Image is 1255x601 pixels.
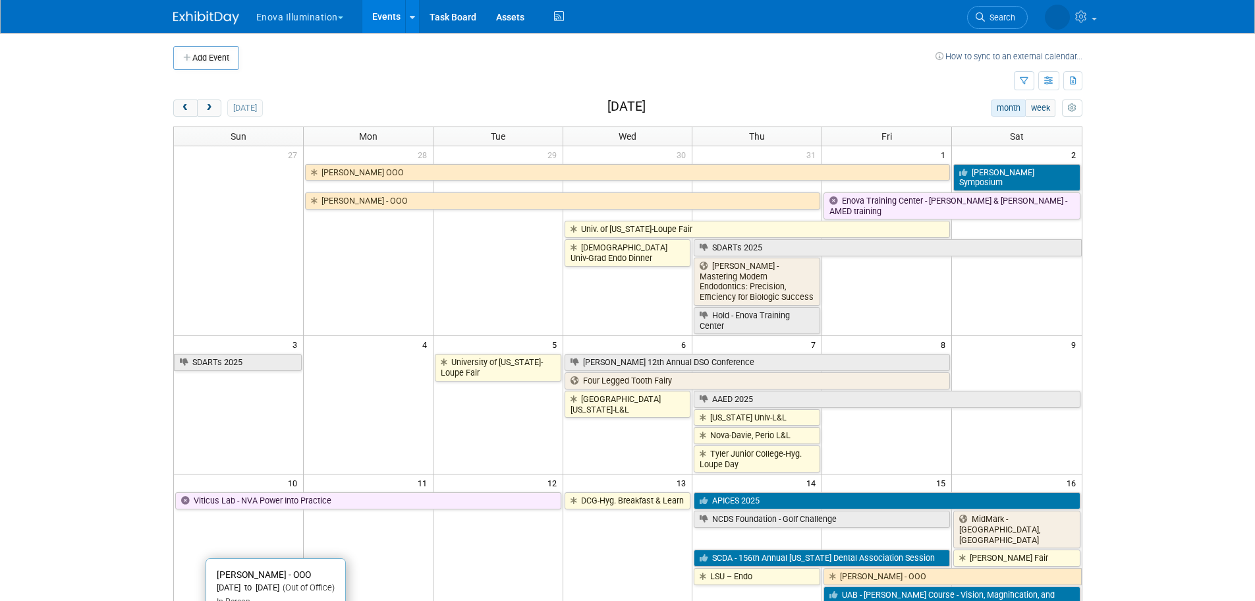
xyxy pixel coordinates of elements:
[675,474,692,491] span: 13
[694,258,820,306] a: [PERSON_NAME] - Mastering Modern Endodontics: Precision, Efficiency for Biologic Success
[305,164,950,181] a: [PERSON_NAME] OOO
[291,336,303,353] span: 3
[217,583,335,594] div: [DATE] to [DATE]
[749,131,765,142] span: Thu
[694,239,1081,256] a: SDARTs 2025
[823,568,1081,585] a: [PERSON_NAME] - OOO
[565,239,691,266] a: [DEMOGRAPHIC_DATA] Univ-Grad Endo Dinner
[967,6,1028,29] a: Search
[1045,5,1070,30] img: Sarah Swinick
[421,336,433,353] span: 4
[1025,100,1055,117] button: week
[416,146,433,163] span: 28
[935,474,951,491] span: 15
[694,409,820,426] a: [US_STATE] Univ-L&L
[173,46,239,70] button: Add Event
[279,583,335,592] span: (Out of Office)
[565,354,951,371] a: [PERSON_NAME] 12th Annual DSO Conference
[231,131,246,142] span: Sun
[1062,100,1082,117] button: myCustomButton
[435,354,561,381] a: University of [US_STATE]-Loupe Fair
[546,474,563,491] span: 12
[823,192,1080,219] a: Enova Training Center - [PERSON_NAME] & [PERSON_NAME] - AMED training
[287,146,303,163] span: 27
[694,492,1080,509] a: APICES 2025
[565,492,691,509] a: DCG-Hyg. Breakfast & Learn
[1065,474,1082,491] span: 16
[805,474,822,491] span: 14
[953,511,1080,548] a: MidMark - [GEOGRAPHIC_DATA], [GEOGRAPHIC_DATA]
[175,492,561,509] a: Viticus Lab - NVA Power Into Practice
[416,474,433,491] span: 11
[546,146,563,163] span: 29
[1070,336,1082,353] span: 9
[607,100,646,114] h2: [DATE]
[694,550,950,567] a: SCDA - 156th Annual [US_STATE] Dental Association Session
[174,354,302,371] a: SDARTs 2025
[805,146,822,163] span: 31
[173,11,239,24] img: ExhibitDay
[287,474,303,491] span: 10
[881,131,892,142] span: Fri
[565,391,691,418] a: [GEOGRAPHIC_DATA][US_STATE]-L&L
[694,445,820,472] a: Tyler Junior College-Hyg. Loupe Day
[551,336,563,353] span: 5
[953,164,1080,191] a: [PERSON_NAME] Symposium
[680,336,692,353] span: 6
[694,307,820,334] a: Hold - Enova Training Center
[565,221,951,238] a: Univ. of [US_STATE]-Loupe Fair
[694,511,950,528] a: NCDS Foundation - Golf Challenge
[1070,146,1082,163] span: 2
[991,100,1026,117] button: month
[359,131,377,142] span: Mon
[935,51,1082,61] a: How to sync to an external calendar...
[675,146,692,163] span: 30
[694,391,1080,408] a: AAED 2025
[985,13,1015,22] span: Search
[217,569,311,580] span: [PERSON_NAME] - OOO
[305,192,820,210] a: [PERSON_NAME] - OOO
[939,146,951,163] span: 1
[197,100,221,117] button: next
[619,131,636,142] span: Wed
[173,100,198,117] button: prev
[694,427,820,444] a: Nova-Davie, Perio L&L
[227,100,262,117] button: [DATE]
[810,336,822,353] span: 7
[565,372,951,389] a: Four Legged Tooth Fairy
[1068,104,1076,113] i: Personalize Calendar
[1010,131,1024,142] span: Sat
[694,568,820,585] a: LSU – Endo
[491,131,505,142] span: Tue
[953,550,1080,567] a: [PERSON_NAME] Fair
[939,336,951,353] span: 8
